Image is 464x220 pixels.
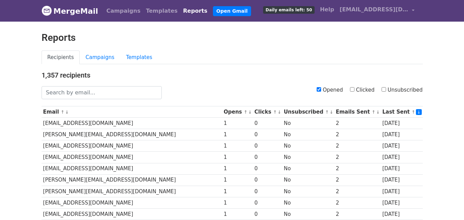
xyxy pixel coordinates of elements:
th: Last Sent [381,106,422,118]
a: Recipients [42,50,80,65]
td: 1 [222,129,253,140]
a: Daily emails left: 50 [260,3,317,16]
td: [DATE] [381,208,422,220]
a: ↓ [376,109,380,115]
td: 2 [334,197,381,208]
td: No [282,129,334,140]
td: [EMAIL_ADDRESS][DOMAIN_NAME] [42,140,222,152]
td: [EMAIL_ADDRESS][DOMAIN_NAME] [42,197,222,208]
th: Opens [222,106,253,118]
a: Open Gmail [213,6,251,16]
td: 1 [222,140,253,152]
a: ↑ [325,109,329,115]
td: [DATE] [381,186,422,197]
a: Campaigns [80,50,120,65]
td: 2 [334,118,381,129]
td: 0 [253,208,282,220]
td: 1 [222,186,253,197]
a: ↓ [416,109,422,115]
img: MergeMail logo [42,5,52,16]
td: [EMAIL_ADDRESS][DOMAIN_NAME] [42,118,222,129]
a: ↓ [278,109,281,115]
td: No [282,208,334,220]
td: 2 [334,152,381,163]
td: 1 [222,197,253,208]
td: [DATE] [381,129,422,140]
td: 1 [222,118,253,129]
a: Templates [143,4,180,18]
td: [DATE] [381,174,422,186]
a: ↑ [61,109,65,115]
td: 0 [253,174,282,186]
td: No [282,118,334,129]
td: [EMAIL_ADDRESS][DOMAIN_NAME] [42,208,222,220]
td: 0 [253,152,282,163]
td: 2 [334,186,381,197]
td: [PERSON_NAME][EMAIL_ADDRESS][DOMAIN_NAME] [42,129,222,140]
a: ↑ [372,109,375,115]
td: 2 [334,163,381,174]
td: 2 [334,140,381,152]
a: ↓ [248,109,252,115]
td: 1 [222,174,253,186]
a: ↑ [273,109,277,115]
td: 2 [334,174,381,186]
a: MergeMail [42,4,98,18]
td: 0 [253,186,282,197]
h2: Reports [42,32,423,44]
a: Help [317,3,337,16]
td: 2 [334,129,381,140]
a: Reports [180,4,210,18]
a: ↓ [329,109,333,115]
input: Search by email... [42,86,162,99]
td: [DATE] [381,197,422,208]
a: ↓ [65,109,69,115]
a: [EMAIL_ADDRESS][DOMAIN_NAME] [337,3,417,19]
input: Opened [317,87,321,92]
label: Clicked [350,86,375,94]
h4: 1,357 recipients [42,71,423,79]
td: [PERSON_NAME][EMAIL_ADDRESS][DOMAIN_NAME] [42,186,222,197]
td: [DATE] [381,163,422,174]
th: Unsubscribed [282,106,334,118]
input: Unsubscribed [382,87,386,92]
th: Clicks [253,106,282,118]
td: 0 [253,118,282,129]
td: 1 [222,163,253,174]
td: [EMAIL_ADDRESS][DOMAIN_NAME] [42,163,222,174]
th: Email [42,106,222,118]
td: No [282,152,334,163]
td: [EMAIL_ADDRESS][DOMAIN_NAME] [42,152,222,163]
a: Templates [120,50,158,65]
span: Daily emails left: 50 [263,6,314,14]
td: 0 [253,129,282,140]
td: No [282,163,334,174]
td: 1 [222,152,253,163]
a: ↑ [411,109,415,115]
td: 1 [222,208,253,220]
td: 0 [253,140,282,152]
td: 0 [253,163,282,174]
a: ↑ [244,109,248,115]
td: 0 [253,197,282,208]
a: Campaigns [104,4,143,18]
td: [DATE] [381,140,422,152]
td: [DATE] [381,152,422,163]
td: No [282,197,334,208]
span: [EMAIL_ADDRESS][DOMAIN_NAME] [340,5,408,14]
td: No [282,186,334,197]
td: [PERSON_NAME][EMAIL_ADDRESS][DOMAIN_NAME] [42,174,222,186]
td: No [282,174,334,186]
td: No [282,140,334,152]
td: [DATE] [381,118,422,129]
label: Unsubscribed [382,86,423,94]
th: Emails Sent [334,106,381,118]
label: Opened [317,86,343,94]
input: Clicked [350,87,354,92]
td: 2 [334,208,381,220]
